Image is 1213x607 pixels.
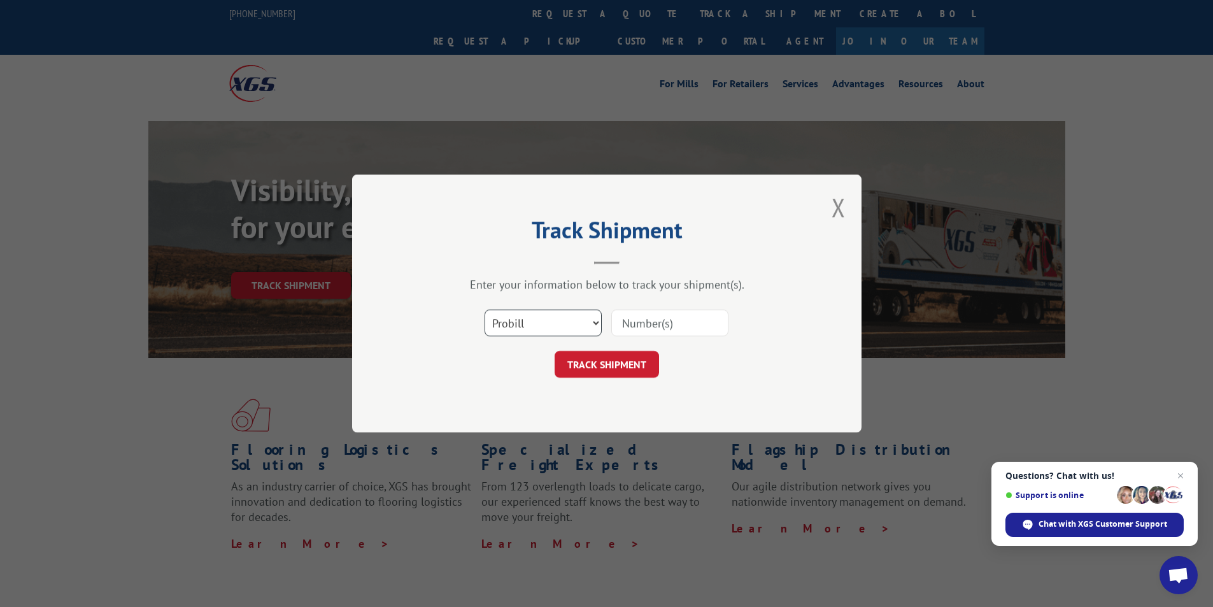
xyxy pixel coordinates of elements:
div: Enter your information below to track your shipment(s). [416,277,798,292]
input: Number(s) [611,310,728,336]
div: Chat with XGS Customer Support [1005,513,1184,537]
span: Support is online [1005,490,1112,500]
div: Open chat [1160,556,1198,594]
h2: Track Shipment [416,221,798,245]
span: Questions? Chat with us! [1005,471,1184,481]
button: Close modal [832,190,846,224]
span: Close chat [1173,468,1188,483]
span: Chat with XGS Customer Support [1039,518,1167,530]
button: TRACK SHIPMENT [555,351,659,378]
